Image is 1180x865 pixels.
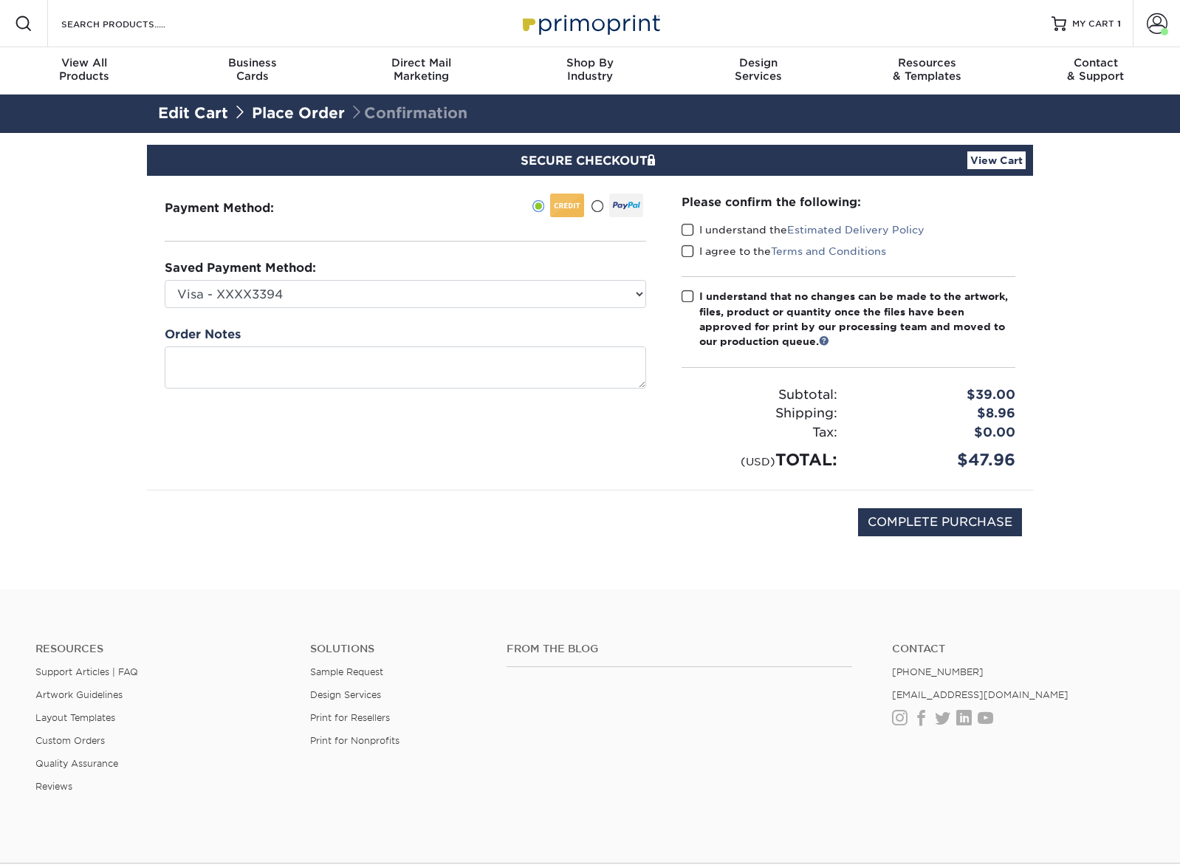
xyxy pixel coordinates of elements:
h4: Solutions [310,643,484,655]
span: Direct Mail [337,56,506,69]
div: & Templates [843,56,1011,83]
a: Design Services [310,689,381,700]
a: Reviews [35,781,72,792]
div: $0.00 [848,423,1026,442]
div: Marketing [337,56,506,83]
div: Shipping: [670,404,848,423]
a: Support Articles | FAQ [35,666,138,677]
div: & Support [1012,56,1180,83]
label: I agree to the [682,244,886,259]
a: Layout Templates [35,712,115,723]
a: Place Order [252,104,345,122]
img: Primoprint [516,7,664,39]
div: Services [674,56,843,83]
a: [PHONE_NUMBER] [892,666,984,677]
input: SEARCH PRODUCTS..... [60,15,204,33]
span: Shop By [506,56,674,69]
a: DesignServices [674,47,843,95]
div: TOTAL: [670,448,848,472]
input: COMPLETE PURCHASE [858,508,1022,536]
div: $39.00 [848,386,1026,405]
a: Resources& Templates [843,47,1011,95]
a: Shop ByIndustry [506,47,674,95]
span: Business [168,56,337,69]
span: 1 [1117,18,1121,29]
span: SECURE CHECKOUT [521,154,659,168]
a: Estimated Delivery Policy [787,224,925,236]
div: Tax: [670,423,848,442]
a: Print for Nonprofits [310,735,399,746]
h4: From the Blog [507,643,851,655]
div: $47.96 [848,448,1026,472]
span: MY CART [1072,18,1114,30]
a: [EMAIL_ADDRESS][DOMAIN_NAME] [892,689,1068,700]
div: I understand that no changes can be made to the artwork, files, product or quantity once the file... [699,289,1015,349]
small: (USD) [741,455,775,468]
div: Subtotal: [670,386,848,405]
label: Saved Payment Method: [165,259,316,277]
div: $8.96 [848,404,1026,423]
a: Artwork Guidelines [35,689,123,700]
span: Design [674,56,843,69]
h3: Payment Method: [165,201,310,215]
a: Contact& Support [1012,47,1180,95]
div: Cards [168,56,337,83]
h4: Resources [35,643,288,655]
span: Resources [843,56,1011,69]
a: View Cart [967,151,1026,169]
div: Please confirm the following: [682,194,1015,211]
span: Contact [1012,56,1180,69]
a: Sample Request [310,666,383,677]
a: BusinessCards [168,47,337,95]
a: Direct MailMarketing [337,47,506,95]
a: Edit Cart [158,104,228,122]
a: Contact [892,643,1145,655]
span: Confirmation [349,104,467,122]
a: Custom Orders [35,735,105,746]
a: Quality Assurance [35,758,118,769]
a: Terms and Conditions [771,245,886,257]
a: Print for Resellers [310,712,390,723]
label: I understand the [682,222,925,237]
label: Order Notes [165,326,241,343]
div: Industry [506,56,674,83]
